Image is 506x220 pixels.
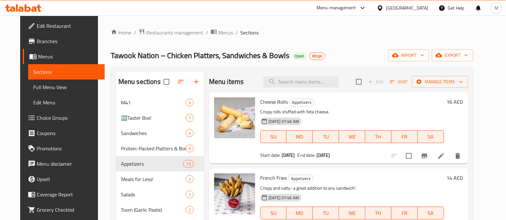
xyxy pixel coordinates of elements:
[437,152,445,160] a: Edit menu item
[186,207,193,213] span: 2
[388,49,429,61] button: import
[266,195,301,201] span: [DATE] 07:46 AM
[186,129,194,137] div: items
[116,156,204,171] div: Appetizers13
[417,78,463,86] span: Manage items
[309,53,325,59] span: Kitopi
[160,75,173,88] span: Select all sections
[38,53,100,60] span: Menus
[394,132,415,141] span: FR
[289,99,314,106] span: Appetizers
[121,145,186,152] span: Protein-Packed Platters & Bowls
[116,202,204,217] div: Toom (Garlic Paste)2
[391,130,418,143] button: FR
[118,77,161,87] h2: Menu sections
[317,4,356,12] div: Menu-management
[23,202,105,217] a: Grocery Checklist
[260,184,444,192] p: Crispy and salty- a great addition to any sandwich!
[111,28,473,37] nav: breadcrumb
[315,132,336,141] span: TU
[446,97,463,106] h6: 16 AED
[23,34,105,49] a: Branches
[412,76,468,88] button: Manage items
[23,18,105,34] a: Edit Restaurant
[315,209,336,218] span: TU
[289,132,310,141] span: MO
[240,29,259,36] span: Sections
[116,187,204,202] div: Salads2
[263,132,284,141] span: SU
[437,51,468,59] span: export
[209,77,244,87] h2: Menu items
[121,175,186,183] div: Meals for Less!
[186,145,194,152] div: items
[365,130,391,143] button: TH
[173,74,189,89] span: Sort sections
[420,132,441,141] span: SA
[186,206,194,214] div: items
[37,175,100,183] span: Upsell
[111,29,131,36] a: Home
[28,80,105,95] a: Full Menu View
[263,209,284,218] span: SU
[417,148,432,163] button: Branch-specific-item
[260,108,444,116] p: Crispy rolls stuffed with feta cheese.
[391,207,418,219] button: FR
[186,99,194,106] div: items
[341,132,363,141] span: WE
[146,29,203,36] span: Restaurants management
[116,171,204,187] div: Meals for Less!3
[121,114,186,122] span: 🆕Taster Box!
[186,130,193,136] span: 4
[37,160,100,168] span: Menu disclaimer
[37,114,100,122] span: Choice Groups
[394,209,415,218] span: FR
[389,77,409,87] button: Sort
[28,95,105,110] a: Edit Menu
[352,75,365,88] span: Select section
[139,28,203,37] a: Restaurants management
[386,77,412,87] span: Sort items
[292,52,307,60] div: Open
[23,110,105,125] a: Choice Groups
[33,68,100,76] span: Sections
[292,53,307,59] span: Open
[121,191,186,198] div: Salads
[317,151,330,159] b: [DATE]
[23,187,105,202] a: Coverage Report
[111,48,289,63] span: Tawook Nation – Chicken Platters, Sandwiches & Bowls
[236,29,238,36] li: /
[288,175,313,182] span: Appetizers
[286,207,313,219] button: MO
[494,4,498,11] span: M
[23,171,105,187] a: Upsell
[23,141,105,156] a: Promotions
[183,160,193,168] div: items
[365,77,386,87] span: Add item
[390,78,408,86] span: Sort
[33,83,100,91] span: Full Menu View
[121,206,186,214] span: Toom (Garlic Paste)
[282,151,295,159] b: [DATE]
[28,64,105,80] a: Sections
[186,191,194,198] div: items
[37,22,100,30] span: Edit Restaurant
[134,29,136,36] li: /
[37,129,100,137] span: Coupons
[183,161,193,167] span: 13
[402,149,415,163] span: Select to update
[116,125,204,141] div: Sandwiches4
[218,29,233,36] span: Menus
[260,207,287,219] button: SU
[418,207,444,219] button: SA
[260,97,288,107] span: Cheese Rolls
[313,207,339,219] button: TU
[186,115,193,121] span: 1
[211,28,233,37] a: Menus
[186,175,194,183] div: items
[289,209,310,218] span: MO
